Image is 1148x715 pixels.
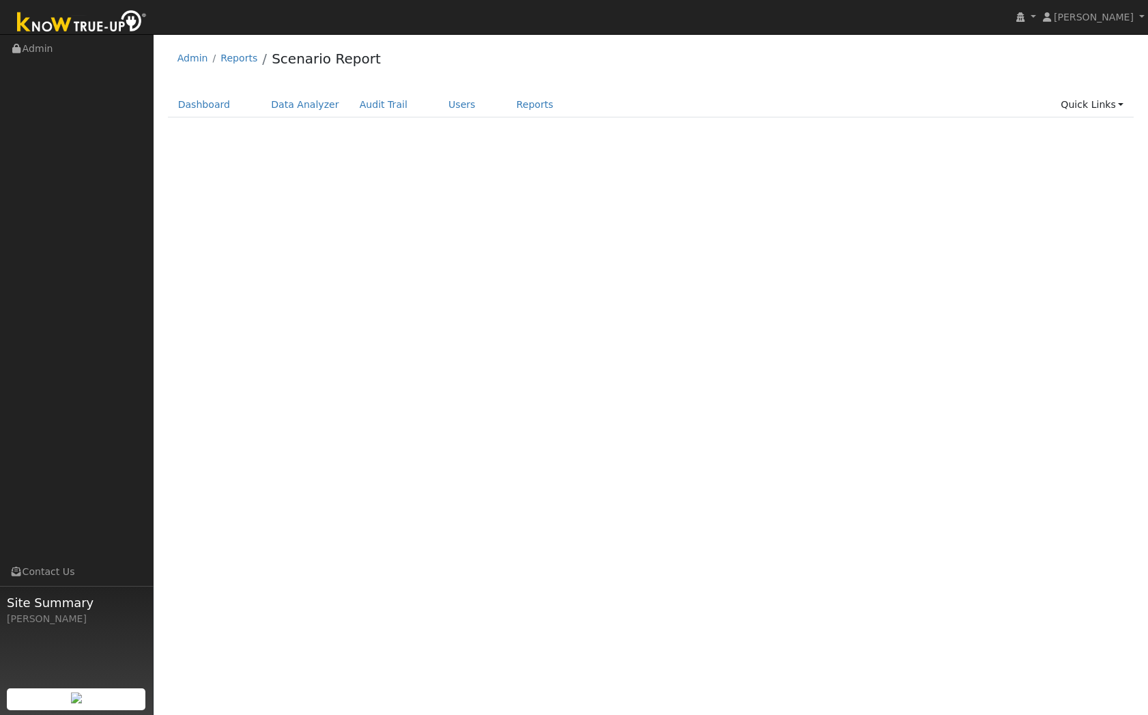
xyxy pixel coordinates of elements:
div: [PERSON_NAME] [7,612,146,626]
img: retrieve [71,692,82,703]
a: Data Analyzer [261,92,349,117]
img: Know True-Up [10,8,154,38]
a: Scenario Report [272,51,381,67]
a: Reports [220,53,257,64]
a: Dashboard [168,92,241,117]
a: Reports [506,92,564,117]
a: Audit Trail [349,92,418,117]
a: Quick Links [1050,92,1134,117]
a: Admin [177,53,208,64]
a: Users [438,92,486,117]
span: [PERSON_NAME] [1054,12,1134,23]
span: Site Summary [7,593,146,612]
